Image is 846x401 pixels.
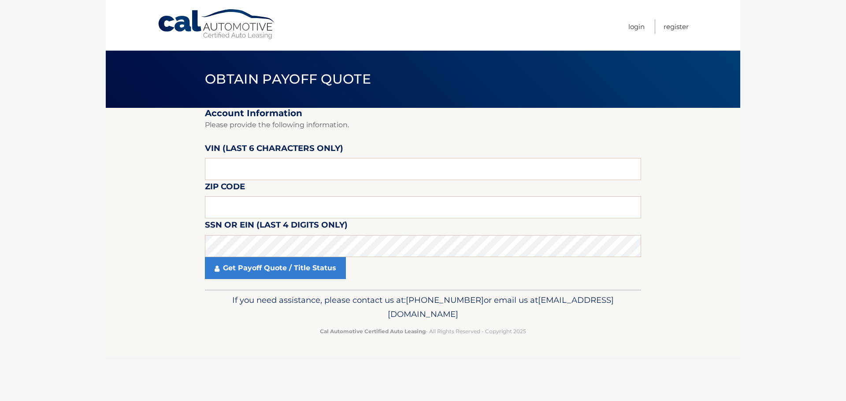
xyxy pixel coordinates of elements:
p: - All Rights Reserved - Copyright 2025 [211,327,635,336]
p: Please provide the following information. [205,119,641,131]
span: [PHONE_NUMBER] [406,295,484,305]
a: Get Payoff Quote / Title Status [205,257,346,279]
h2: Account Information [205,108,641,119]
label: VIN (last 6 characters only) [205,142,343,158]
p: If you need assistance, please contact us at: or email us at [211,293,635,321]
a: Register [664,19,689,34]
a: Cal Automotive [157,9,276,40]
label: Zip Code [205,180,245,196]
strong: Cal Automotive Certified Auto Leasing [320,328,426,335]
a: Login [628,19,645,34]
span: Obtain Payoff Quote [205,71,371,87]
label: SSN or EIN (last 4 digits only) [205,218,348,235]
